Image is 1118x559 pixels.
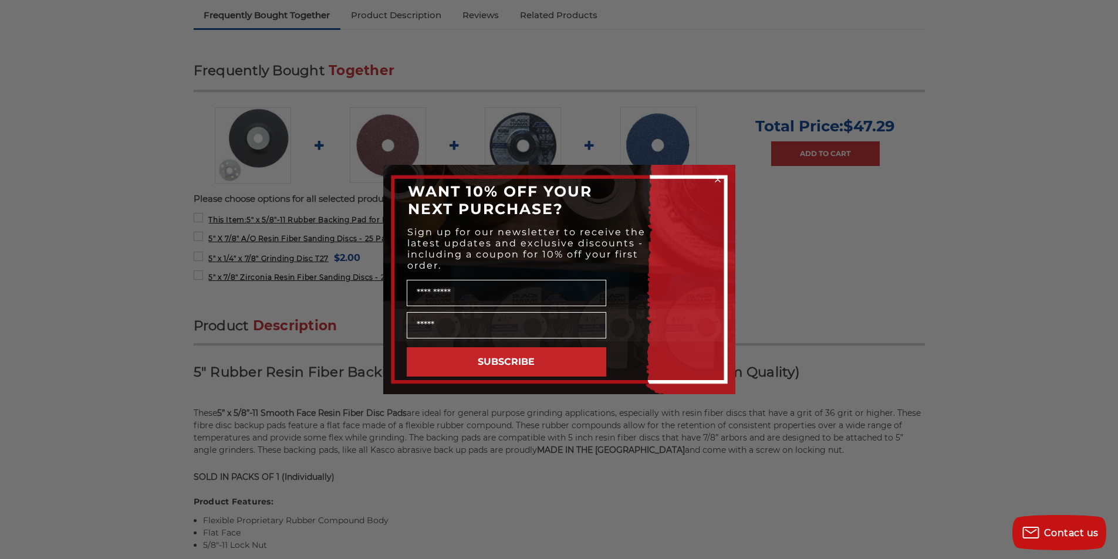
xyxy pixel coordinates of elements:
[407,347,606,377] button: SUBSCRIBE
[407,226,646,271] span: Sign up for our newsletter to receive the latest updates and exclusive discounts - including a co...
[1012,515,1106,550] button: Contact us
[712,174,724,185] button: Close dialog
[1044,527,1099,538] span: Contact us
[408,182,592,218] span: WANT 10% OFF YOUR NEXT PURCHASE?
[407,312,606,338] input: Email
